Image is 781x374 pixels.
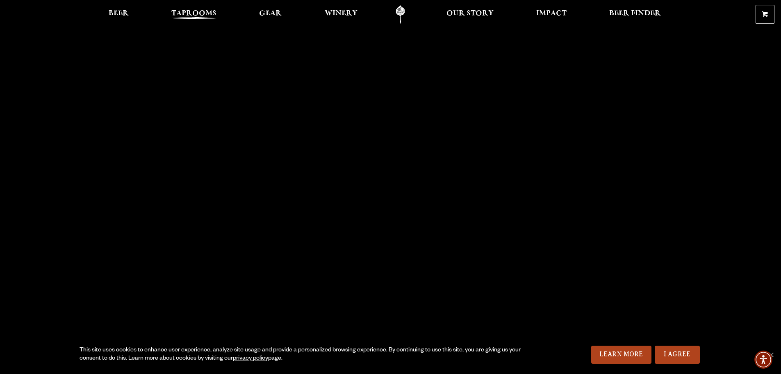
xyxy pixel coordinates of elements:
span: Taprooms [171,10,216,17]
a: privacy policy [233,356,268,362]
a: Our Story [441,5,499,24]
a: I Agree [655,346,700,364]
a: Beer Finder [604,5,666,24]
a: Beer [103,5,134,24]
div: This site uses cookies to enhance user experience, analyze site usage and provide a personalized ... [80,346,524,363]
a: Impact [531,5,572,24]
span: Gear [259,10,282,17]
span: Winery [325,10,357,17]
span: Beer Finder [609,10,661,17]
a: Taprooms [166,5,222,24]
span: Our Story [446,10,494,17]
a: Gear [254,5,287,24]
a: Winery [319,5,363,24]
a: Odell Home [385,5,416,24]
span: Impact [536,10,567,17]
span: Beer [109,10,129,17]
div: Accessibility Menu [754,351,772,369]
a: Learn More [591,346,651,364]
